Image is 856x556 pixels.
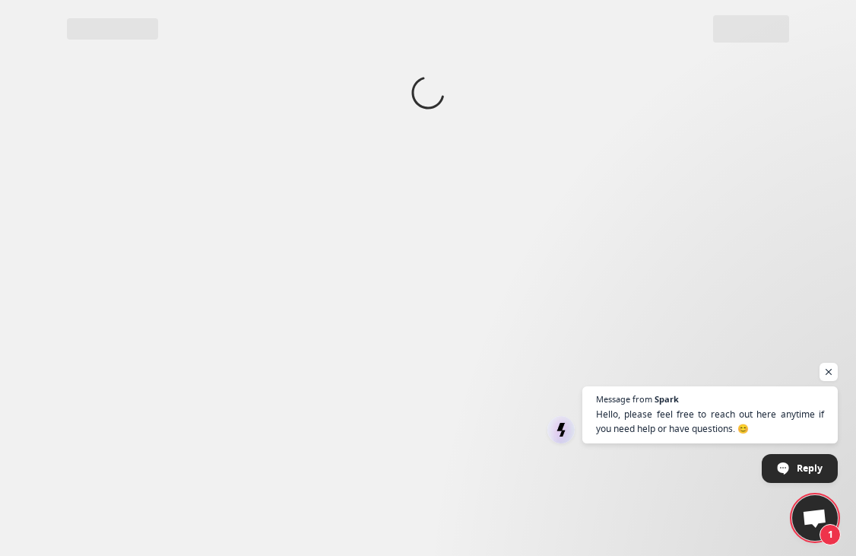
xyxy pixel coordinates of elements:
[792,495,838,541] div: Open chat
[596,407,824,436] span: Hello, please feel free to reach out here anytime if you need help or have questions. 😊
[655,395,679,403] span: Spark
[797,455,823,481] span: Reply
[820,524,841,545] span: 1
[596,395,652,403] span: Message from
